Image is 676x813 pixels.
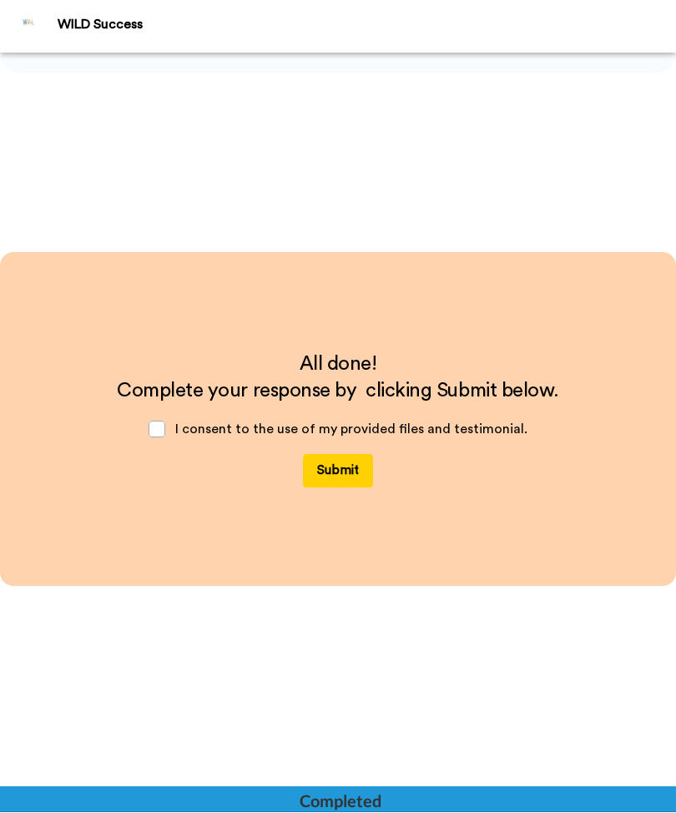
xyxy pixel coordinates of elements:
[300,790,380,813] div: Completed
[117,381,558,401] span: Complete your response by clicking Submit below.
[303,455,373,488] button: Submit
[175,423,527,437] span: I consent to the use of my provided files and testimonial.
[58,18,675,33] div: WILD Success
[300,355,377,375] span: All done!
[9,7,49,47] img: Profile Image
